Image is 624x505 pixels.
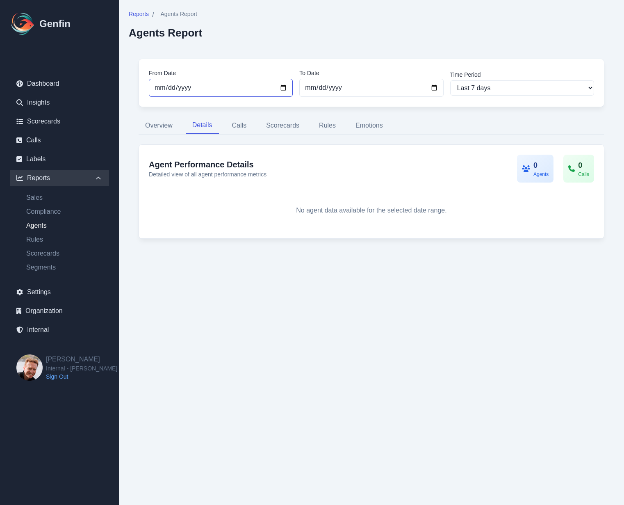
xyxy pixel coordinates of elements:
button: Emotions [349,117,389,134]
div: 0 [578,160,589,171]
h2: [PERSON_NAME] [46,354,117,364]
a: Scorecards [20,249,109,258]
a: Dashboard [10,75,109,92]
a: Labels [10,151,109,167]
img: Brian Dunagan [16,354,43,381]
a: Sign Out [46,372,117,381]
div: 0 [533,160,549,171]
button: Calls [225,117,253,134]
label: From Date [149,69,293,77]
button: Details [186,117,219,134]
a: Reports [129,10,149,20]
div: Calls [578,171,589,178]
a: Insights [10,94,109,111]
label: To Date [299,69,443,77]
span: Agents Report [160,10,197,18]
a: Scorecards [10,113,109,130]
button: Rules [312,117,342,134]
a: Segments [20,263,109,272]
a: Internal [10,322,109,338]
div: Reports [10,170,109,186]
a: Compliance [20,207,109,217]
a: Sales [20,193,109,203]
span: Internal - [PERSON_NAME] [46,364,117,372]
span: Reports [129,10,149,18]
div: No agent data available for the selected date range. [149,192,594,229]
a: Calls [10,132,109,149]
h1: Genfin [39,17,71,30]
a: Agents [20,221,109,231]
span: / [152,10,154,20]
div: Agents [533,171,549,178]
a: Rules [20,235,109,245]
button: Overview [139,117,179,134]
h3: Agent Performance Details [149,159,266,170]
a: Settings [10,284,109,300]
h2: Agents Report [129,27,202,39]
label: Time Period [450,71,594,79]
img: Logo [10,11,36,37]
button: Scorecards [260,117,306,134]
a: Organization [10,303,109,319]
p: Detailed view of all agent performance metrics [149,170,266,178]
